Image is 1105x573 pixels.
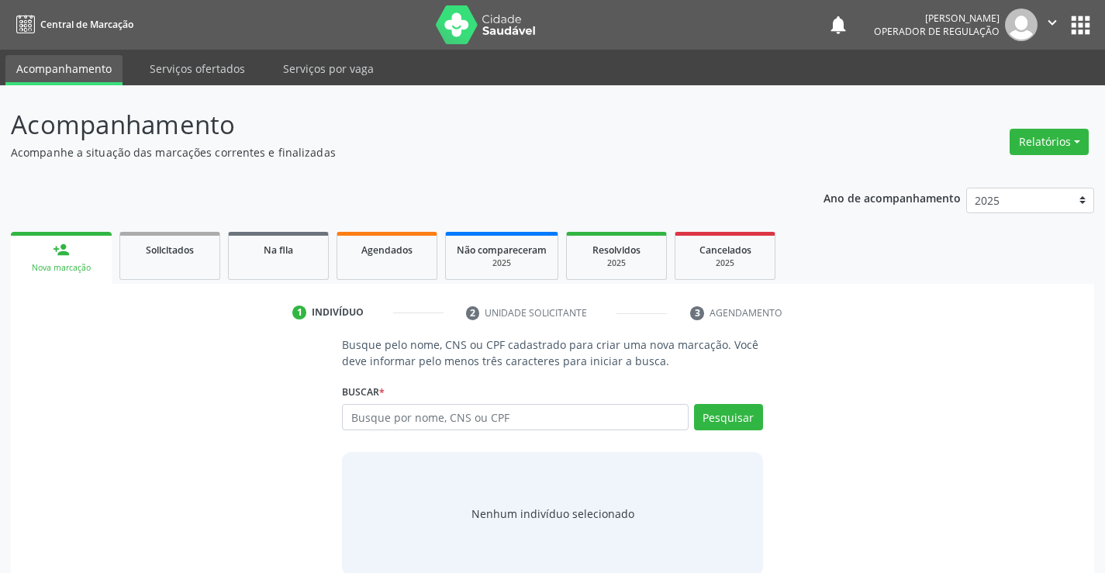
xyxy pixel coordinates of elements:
[22,262,101,274] div: Nova marcação
[342,337,762,369] p: Busque pelo nome, CNS ou CPF cadastrado para criar uma nova marcação. Você deve informar pelo men...
[686,257,764,269] div: 2025
[264,243,293,257] span: Na fila
[5,55,123,85] a: Acompanhamento
[1067,12,1094,39] button: apps
[592,243,641,257] span: Resolvidos
[11,12,133,37] a: Central de Marcação
[11,144,769,161] p: Acompanhe a situação das marcações correntes e finalizadas
[457,243,547,257] span: Não compareceram
[694,404,763,430] button: Pesquisar
[824,188,961,207] p: Ano de acompanhamento
[699,243,751,257] span: Cancelados
[292,305,306,319] div: 1
[53,241,70,258] div: person_add
[342,404,688,430] input: Busque por nome, CNS ou CPF
[312,305,364,319] div: Indivíduo
[1038,9,1067,41] button: 
[874,25,1000,38] span: Operador de regulação
[471,506,634,522] div: Nenhum indivíduo selecionado
[11,105,769,144] p: Acompanhamento
[146,243,194,257] span: Solicitados
[361,243,413,257] span: Agendados
[1044,14,1061,31] i: 
[139,55,256,82] a: Serviços ofertados
[342,380,385,404] label: Buscar
[272,55,385,82] a: Serviços por vaga
[457,257,547,269] div: 2025
[1005,9,1038,41] img: img
[874,12,1000,25] div: [PERSON_NAME]
[40,18,133,31] span: Central de Marcação
[578,257,655,269] div: 2025
[1010,129,1089,155] button: Relatórios
[827,14,849,36] button: notifications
